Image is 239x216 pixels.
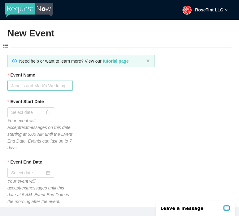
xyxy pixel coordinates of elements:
[11,169,45,176] input: Select date
[103,59,129,64] a: tutorial page
[152,197,239,216] iframe: LiveChat chat widget
[7,179,69,204] i: Your event will accept text messages until this date at 5 AM. Event End Date is the morning after...
[7,81,73,91] input: Janet's and Mark's Wedding
[11,109,45,116] input: Select date
[12,59,17,63] span: info-circle
[146,59,150,63] button: close
[10,72,35,78] b: Event Name
[225,8,228,11] span: down
[195,7,223,12] strong: RoseTint LLC
[19,59,129,64] span: Need help or want to learn more? View our
[10,159,42,165] b: Event End Date
[7,27,232,40] h2: New Event
[7,118,72,150] i: Your event will accept text messages on this date starting at 6:00 AM until the Event End Date. E...
[182,5,192,15] img: ACg8ocI5MKOPrtRRHUAy6gFIbY_C1QLyNiC4Btf4REL78NHSRNEEE_zQ=s96-c
[10,98,44,105] b: Event Start Date
[5,3,53,17] img: RequestNow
